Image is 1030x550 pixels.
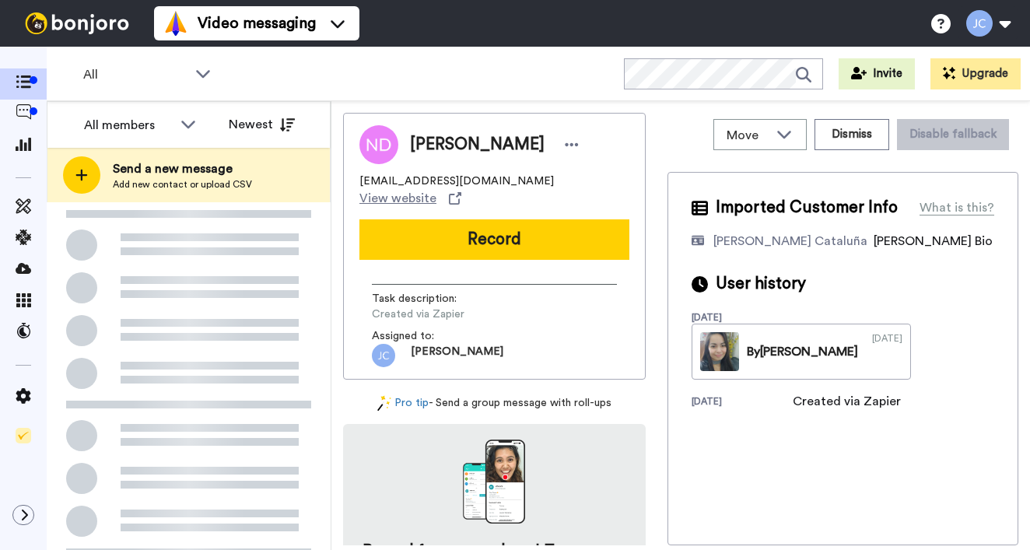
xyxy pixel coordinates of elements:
div: [DATE] [692,395,793,411]
img: bj-logo-header-white.svg [19,12,135,34]
span: [PERSON_NAME] Bio [874,235,993,247]
img: bef71b50-c131-4565-ac11-1aa106861178-thumb.jpg [700,332,739,371]
span: [PERSON_NAME] [411,344,503,367]
button: Upgrade [930,58,1021,89]
span: [PERSON_NAME] [410,133,545,156]
img: Image of Natalie Denning [359,125,398,164]
img: download [463,440,525,524]
img: vm-color.svg [163,11,188,36]
span: View website [359,189,436,208]
span: [EMAIL_ADDRESS][DOMAIN_NAME] [359,173,554,189]
span: Assigned to: [372,328,481,344]
span: Add new contact or upload CSV [113,178,252,191]
span: Imported Customer Info [716,196,898,219]
span: All [83,65,187,84]
a: Pro tip [377,395,429,412]
img: jc.png [372,344,395,367]
div: All members [84,116,173,135]
div: - Send a group message with roll-ups [343,395,646,412]
div: [DATE] [692,311,793,324]
button: Dismiss [815,119,889,150]
span: User history [716,272,806,296]
span: Move [727,126,769,145]
div: By [PERSON_NAME] [747,342,858,361]
div: What is this? [920,198,994,217]
a: View website [359,189,461,208]
span: Send a new message [113,159,252,178]
button: Invite [839,58,915,89]
button: Record [359,219,629,260]
a: By[PERSON_NAME][DATE] [692,324,911,380]
img: Checklist.svg [16,428,31,443]
button: Disable fallback [897,119,1009,150]
div: [PERSON_NAME] Cataluña [713,232,867,250]
div: Created via Zapier [793,392,901,411]
span: Video messaging [198,12,316,34]
span: Task description : [372,291,481,307]
button: Newest [217,109,307,140]
img: magic-wand.svg [377,395,391,412]
span: Created via Zapier [372,307,520,322]
div: [DATE] [872,332,902,371]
